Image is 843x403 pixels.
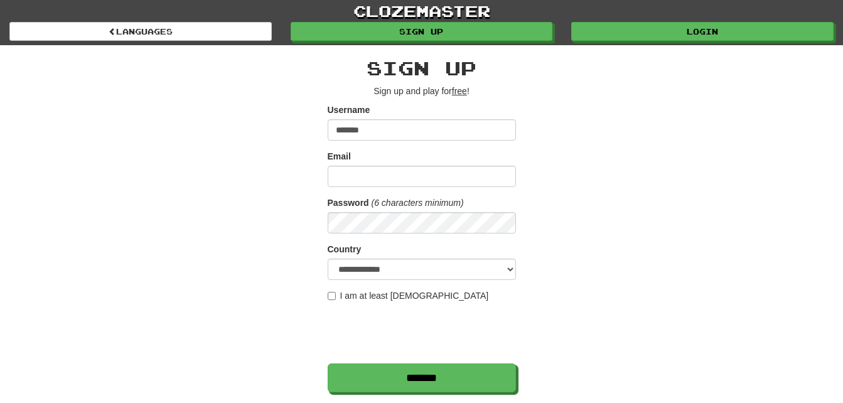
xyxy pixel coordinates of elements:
[328,85,516,97] p: Sign up and play for !
[9,22,272,41] a: Languages
[372,198,464,208] em: (6 characters minimum)
[328,292,336,300] input: I am at least [DEMOGRAPHIC_DATA]
[291,22,553,41] a: Sign up
[328,104,370,116] label: Username
[328,58,516,78] h2: Sign up
[328,243,362,255] label: Country
[452,86,467,96] u: free
[328,196,369,209] label: Password
[571,22,834,41] a: Login
[328,150,351,163] label: Email
[328,308,518,357] iframe: reCAPTCHA
[328,289,489,302] label: I am at least [DEMOGRAPHIC_DATA]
